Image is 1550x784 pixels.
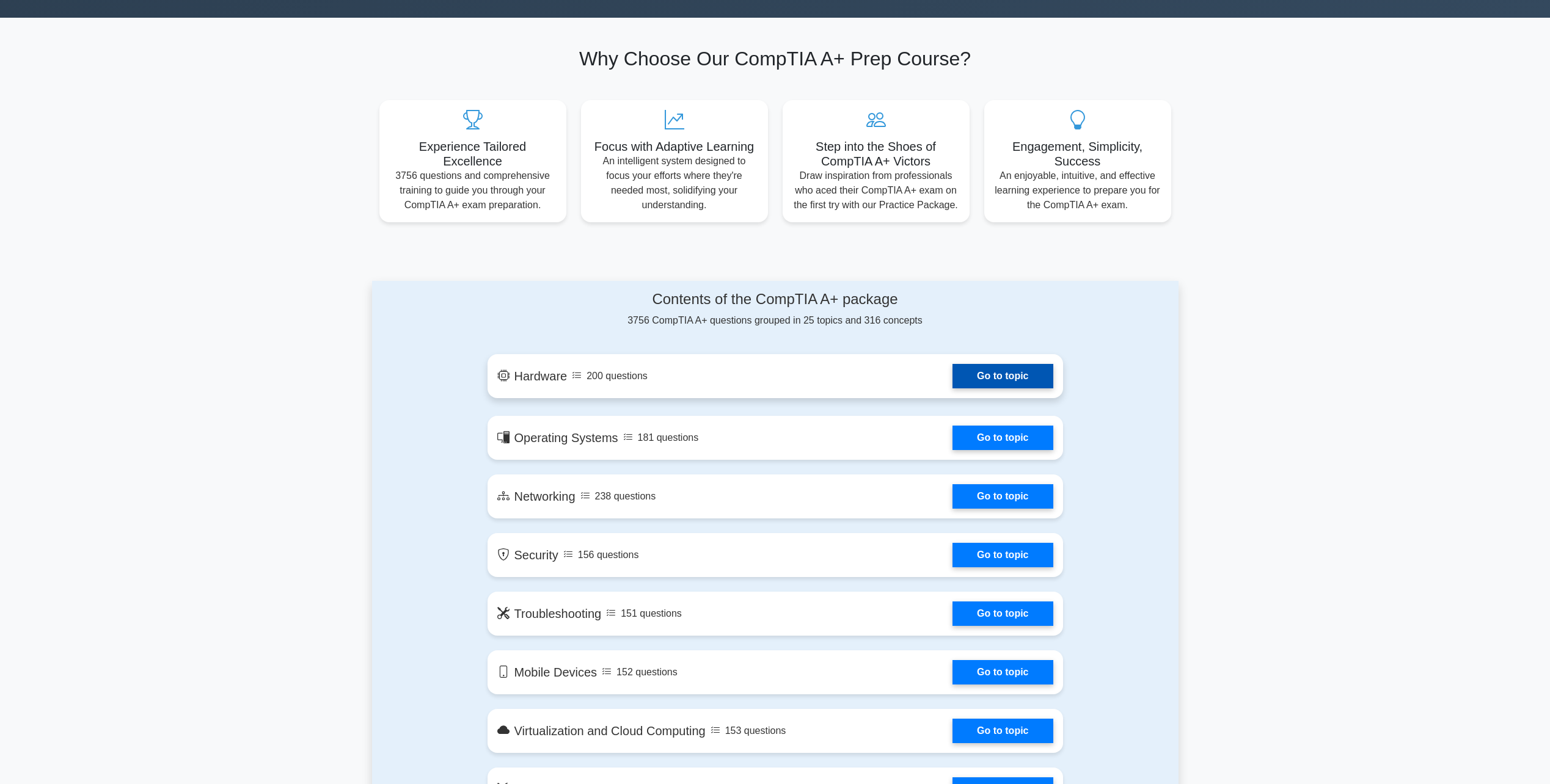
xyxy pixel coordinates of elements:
h5: Step into the Shoes of CompTIA A+ Victors [792,139,960,169]
h5: Engagement, Simplicity, Success [994,139,1161,169]
a: Go to topic [952,660,1053,684]
a: Go to topic [952,426,1053,450]
p: An intelligent system designed to focus your efforts where they're needed most, solidifying your ... [591,154,758,212]
p: An enjoyable, intuitive, and effective learning experience to prepare you for the CompTIA A+ exam. [994,169,1161,212]
a: Go to topic [952,484,1053,509]
a: Go to topic [952,719,1053,743]
a: Go to topic [952,543,1053,567]
p: 3756 questions and comprehensive training to guide you through your CompTIA A+ exam preparation. [389,169,557,212]
div: 3756 CompTIA A+ questions grouped in 25 topics and 316 concepts [488,291,1063,328]
h4: Contents of the CompTIA A+ package [488,291,1063,308]
h5: Focus with Adaptive Learning [591,139,758,154]
a: Go to topic [952,601,1053,626]
h2: Why Choose Our CompTIA A+ Prep Course? [379,47,1171,70]
a: Go to topic [952,364,1053,388]
h5: Experience Tailored Excellence [389,139,557,169]
p: Draw inspiration from professionals who aced their CompTIA A+ exam on the first try with our Prac... [792,169,960,212]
